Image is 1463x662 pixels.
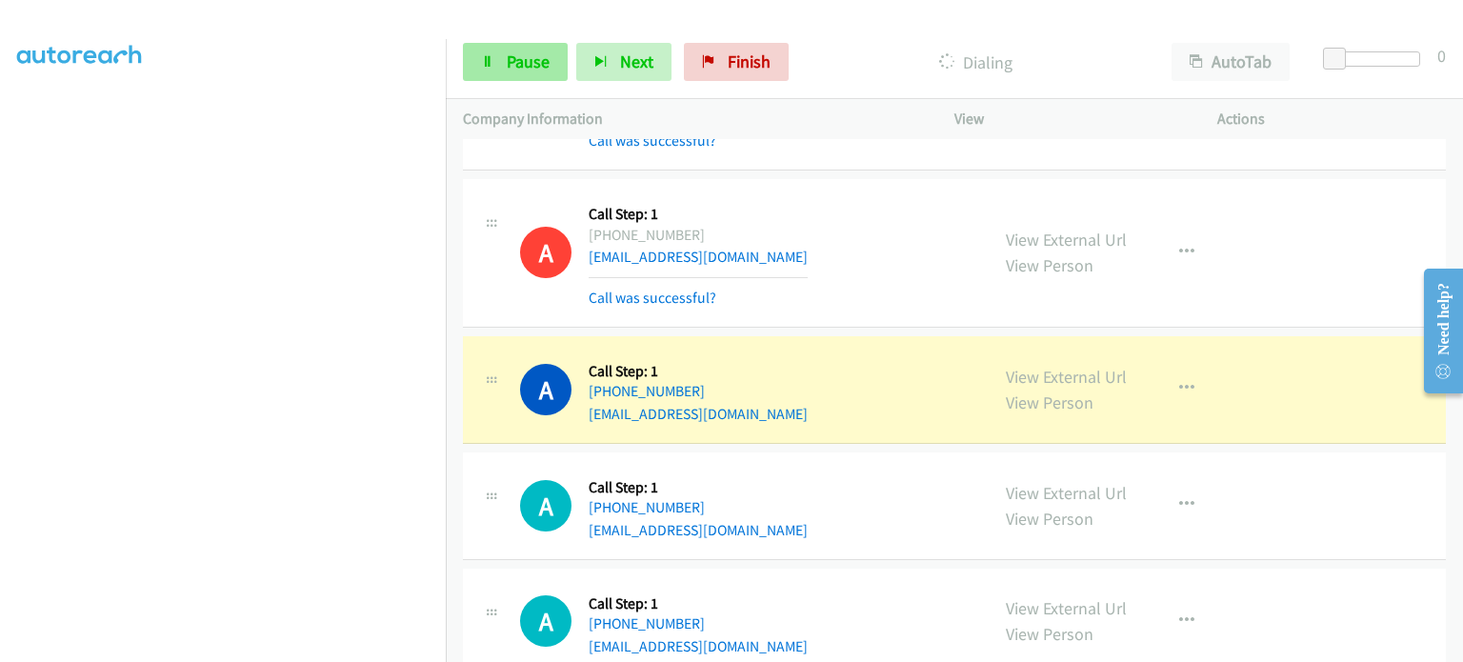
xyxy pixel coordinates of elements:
[1172,43,1290,81] button: AutoTab
[576,43,671,81] button: Next
[1006,366,1127,388] a: View External Url
[520,480,571,532] div: The call is yet to be attempted
[1006,508,1093,530] a: View Person
[684,43,789,81] a: Finish
[1006,482,1127,504] a: View External Url
[589,637,808,655] a: [EMAIL_ADDRESS][DOMAIN_NAME]
[814,50,1137,75] p: Dialing
[589,382,705,400] a: [PHONE_NUMBER]
[1437,43,1446,69] div: 0
[589,405,808,423] a: [EMAIL_ADDRESS][DOMAIN_NAME]
[589,205,808,224] h5: Call Step: 1
[463,43,568,81] a: Pause
[507,50,550,72] span: Pause
[589,224,808,247] div: [PHONE_NUMBER]
[589,362,808,381] h5: Call Step: 1
[1006,391,1093,413] a: View Person
[589,248,808,266] a: [EMAIL_ADDRESS][DOMAIN_NAME]
[520,595,571,647] div: The call is yet to be attempted
[1006,254,1093,276] a: View Person
[463,108,920,130] p: Company Information
[520,595,571,647] h1: A
[589,498,705,516] a: [PHONE_NUMBER]
[954,108,1183,130] p: View
[620,50,653,72] span: Next
[520,480,571,532] h1: A
[728,50,771,72] span: Finish
[1006,597,1127,619] a: View External Url
[589,594,808,613] h5: Call Step: 1
[1409,255,1463,407] iframe: Resource Center
[589,289,716,307] a: Call was successful?
[589,614,705,632] a: [PHONE_NUMBER]
[589,521,808,539] a: [EMAIL_ADDRESS][DOMAIN_NAME]
[1217,108,1446,130] p: Actions
[1006,623,1093,645] a: View Person
[589,478,808,497] h5: Call Step: 1
[589,131,716,150] a: Call was successful?
[520,364,571,415] h1: A
[520,227,571,278] h1: A
[1006,229,1127,251] a: View External Url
